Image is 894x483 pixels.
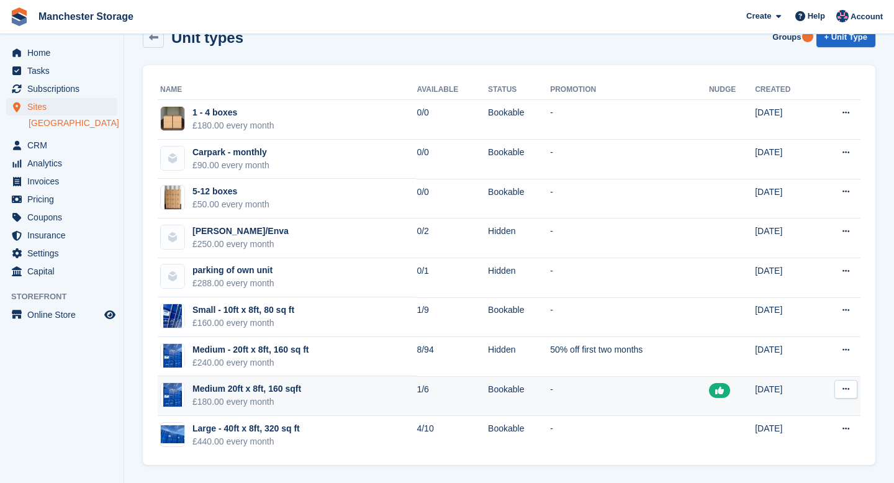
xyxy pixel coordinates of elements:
div: £180.00 every month [192,119,274,132]
td: - [550,416,709,455]
td: 50% off first two months [550,337,709,377]
h2: Unit types [171,29,243,46]
a: menu [6,306,117,323]
div: Medium - 20ft x 8ft, 160 sq ft [192,343,309,356]
td: 0/0 [417,140,488,179]
a: menu [6,209,117,226]
div: parking of own unit [192,264,274,277]
td: Bookable [488,140,550,179]
td: 0/0 [417,100,488,140]
img: manchester-storage-4-boxes_compressed.jpg [161,107,184,130]
span: Tasks [27,62,102,79]
td: - [550,100,709,140]
span: Subscriptions [27,80,102,97]
div: Large - 40ft x 8ft, 320 sq ft [192,422,300,435]
a: menu [6,62,117,79]
a: menu [6,173,117,190]
span: Insurance [27,227,102,244]
span: CRM [27,137,102,154]
a: + Unit Type [816,27,875,47]
td: [DATE] [755,179,816,219]
td: 0/1 [417,258,488,298]
a: menu [6,155,117,172]
td: - [550,297,709,337]
th: Name [158,80,417,100]
div: Small - 10ft x 8ft, 80 sq ft [192,304,294,317]
span: Create [746,10,771,22]
th: Nudge [709,80,755,100]
img: IMG_1123.jpeg [163,304,182,328]
span: Capital [27,263,102,280]
div: £90.00 every month [192,159,269,172]
img: blank-unit-type-icon-ffbac7b88ba66c5e286b0e438baccc4b9c83835d4c34f86887a83fc20ec27e7b.svg [161,147,184,170]
td: Bookable [488,100,550,140]
a: menu [6,137,117,154]
a: Groups [767,27,806,47]
a: Manchester Storage [34,6,138,27]
td: [DATE] [755,416,816,455]
div: £250.00 every month [192,238,289,251]
div: £50.00 every month [192,198,269,211]
td: Bookable [488,297,550,337]
img: IMG_1128.jpeg [161,425,184,443]
img: stora-icon-8386f47178a22dfd0bd8f6a31ec36ba5ce8667c1dd55bd0f319d3a0aa187defe.svg [10,7,29,26]
div: [PERSON_NAME]/Enva [192,225,289,238]
a: menu [6,98,117,115]
a: menu [6,44,117,61]
td: Bookable [488,179,550,219]
img: blank-unit-type-icon-ffbac7b88ba66c5e286b0e438baccc4b9c83835d4c34f86887a83fc20ec27e7b.svg [161,264,184,288]
th: Created [755,80,816,100]
td: [DATE] [755,376,816,416]
div: £440.00 every month [192,435,300,448]
th: Promotion [550,80,709,100]
a: menu [6,227,117,244]
td: [DATE] [755,258,816,298]
td: - [550,140,709,179]
img: blank-unit-type-icon-ffbac7b88ba66c5e286b0e438baccc4b9c83835d4c34f86887a83fc20ec27e7b.svg [161,225,184,249]
div: Medium 20ft x 8ft, 160 sqft [192,382,301,395]
span: Coupons [27,209,102,226]
div: £160.00 every month [192,317,294,330]
td: [DATE] [755,140,816,179]
td: 4/10 [417,416,488,455]
span: Home [27,44,102,61]
span: Account [851,11,883,23]
a: [GEOGRAPHIC_DATA] [29,117,117,129]
span: Online Store [27,306,102,323]
td: [DATE] [755,337,816,377]
div: £180.00 every month [192,395,301,409]
a: menu [6,245,117,262]
td: 1/6 [417,376,488,416]
a: Preview store [102,307,117,322]
td: 0/0 [417,179,488,219]
div: Carpark - monthly [192,146,269,159]
td: Bookable [488,416,550,455]
td: Hidden [488,258,550,298]
span: Settings [27,245,102,262]
img: manchester-storage-12-boxes-mobile.jpg [165,185,181,210]
span: Analytics [27,155,102,172]
div: £288.00 every month [192,277,274,290]
td: Bookable [488,376,550,416]
span: Storefront [11,291,124,303]
div: 5-12 boxes [192,185,269,198]
td: - [550,258,709,298]
span: Help [808,10,825,22]
td: 0/2 [417,219,488,258]
th: Available [417,80,488,100]
div: £240.00 every month [192,356,309,369]
td: - [550,179,709,219]
a: menu [6,191,117,208]
img: IMG_1129.jpeg [163,382,182,407]
td: [DATE] [755,219,816,258]
td: Hidden [488,337,550,377]
td: - [550,376,709,416]
td: - [550,219,709,258]
span: Pricing [27,191,102,208]
td: [DATE] [755,297,816,337]
td: 1/9 [417,297,488,337]
img: IMG_1129.jpeg [163,343,182,368]
span: Invoices [27,173,102,190]
div: Tooltip anchor [802,31,813,42]
div: 1 - 4 boxes [192,106,274,119]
